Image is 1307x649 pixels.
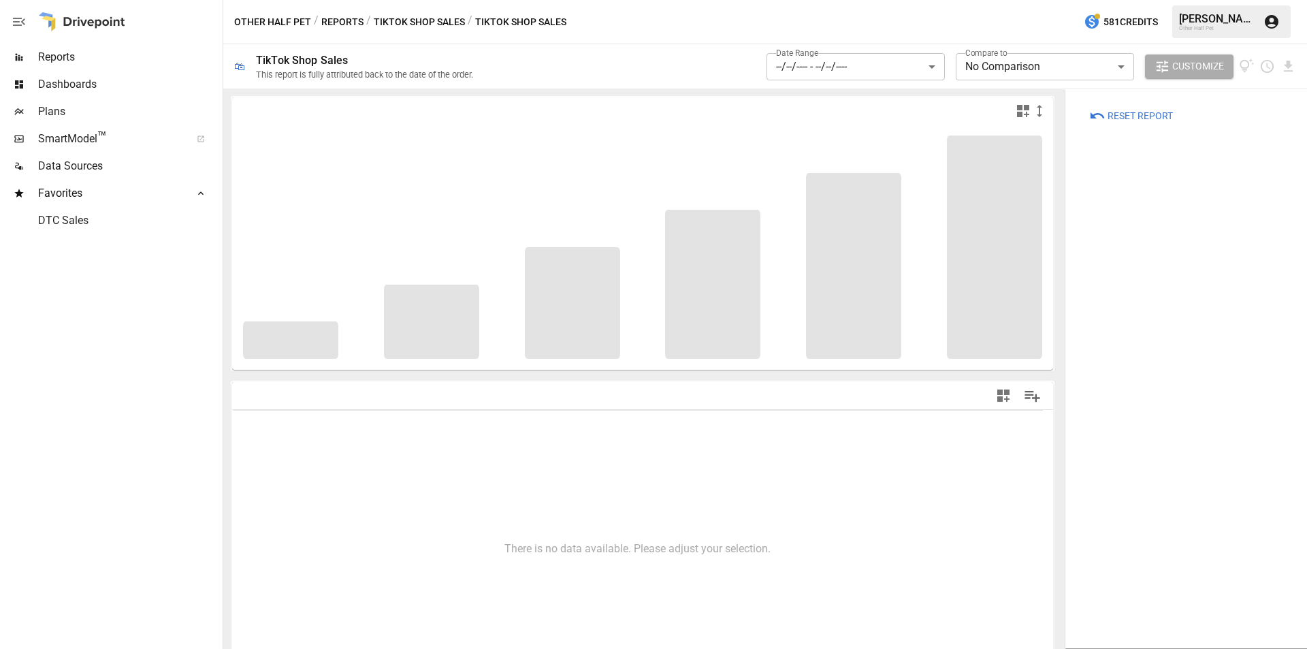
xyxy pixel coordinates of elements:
[1280,59,1296,74] button: Download report
[38,212,220,229] span: DTC Sales
[314,14,319,31] div: /
[1103,14,1158,31] span: 581 Credits
[38,104,220,120] span: Plans
[38,131,182,147] span: SmartModel
[1239,54,1255,79] button: View documentation
[504,541,771,557] p: There is no data available. Please adjust your selection.
[1259,59,1275,74] button: Schedule report
[1179,12,1255,25] div: [PERSON_NAME]
[234,14,311,31] button: Other Half Pet
[256,69,473,80] div: This report is fully attributed back to the date of the order.
[38,185,182,202] span: Favorites
[1108,108,1173,125] span: Reset Report
[1172,58,1224,75] span: Customize
[38,49,220,65] span: Reports
[468,14,472,31] div: /
[234,60,245,73] div: 🛍
[956,53,1134,80] div: No Comparison
[1145,54,1233,79] button: Customize
[1078,10,1163,35] button: 581Credits
[366,14,371,31] div: /
[38,158,220,174] span: Data Sources
[1080,104,1182,128] button: Reset Report
[776,47,818,59] label: Date Range
[1017,381,1048,411] button: Manage Columns
[965,47,1007,59] label: Compare to
[374,14,465,31] button: TikTok Shop Sales
[767,53,945,80] div: --/--/---- - --/--/----
[38,76,220,93] span: Dashboards
[256,54,349,67] div: TikTok Shop Sales
[321,14,364,31] button: Reports
[1179,25,1255,31] div: Other Half Pet
[97,129,107,146] span: ™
